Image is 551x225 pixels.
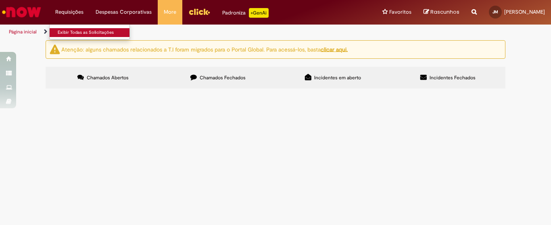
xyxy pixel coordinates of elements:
a: clicar aqui. [321,45,348,53]
span: More [164,8,176,16]
a: Rascunhos [424,8,459,16]
a: Exibir Todas as Solicitações [50,28,138,37]
span: Requisições [55,8,83,16]
span: Incidentes Fechados [430,74,476,81]
a: Página inicial [9,29,37,35]
img: click_logo_yellow_360x200.png [188,6,210,18]
ng-bind-html: Atenção: alguns chamados relacionados a T.I foram migrados para o Portal Global. Para acessá-los,... [61,45,348,53]
ul: Trilhas de página [6,25,361,39]
span: Chamados Fechados [200,74,246,81]
p: +GenAi [249,8,269,18]
ul: Requisições [49,24,130,39]
span: Chamados Abertos [87,74,129,81]
span: [PERSON_NAME] [504,8,545,15]
span: Incidentes em aberto [314,74,361,81]
span: Favoritos [389,8,411,16]
img: ServiceNow [1,4,42,20]
span: Rascunhos [430,8,459,16]
div: Padroniza [222,8,269,18]
span: JM [493,9,498,14]
span: Despesas Corporativas [96,8,152,16]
